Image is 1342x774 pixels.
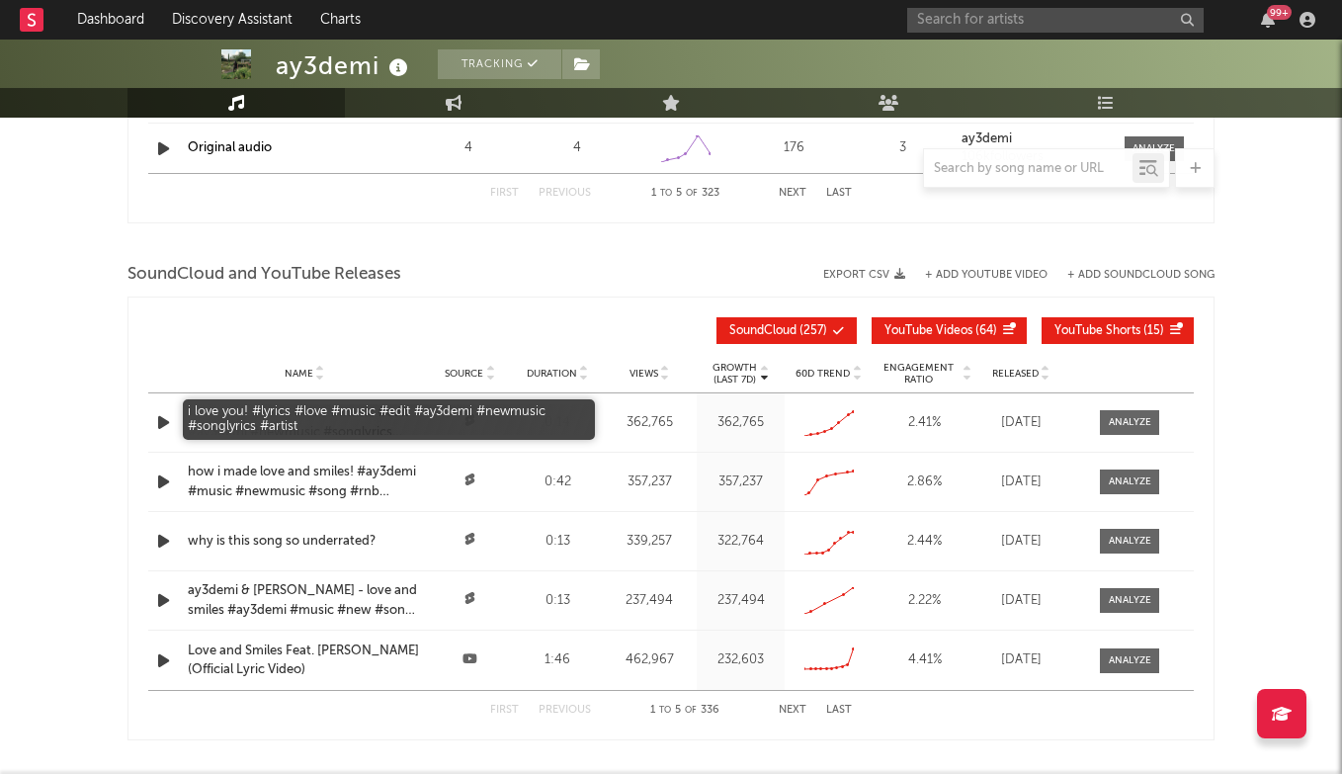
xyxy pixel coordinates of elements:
span: ( 257 ) [729,325,827,337]
div: [DATE] [981,650,1060,670]
strong: ay3demi [962,132,1012,145]
span: SoundCloud and YouTube Releases [127,263,401,287]
div: 1 5 336 [630,699,739,723]
div: [DATE] [981,473,1060,492]
button: 99+ [1261,12,1275,28]
span: Name [285,368,313,380]
p: (Last 7d) [713,374,757,386]
span: ( 64 ) [884,325,997,337]
div: 237,494 [607,591,693,611]
div: 2.86 % [878,473,971,492]
div: 1:46 [519,650,597,670]
div: 232,603 [702,650,780,670]
button: YouTube Shorts(15) [1042,317,1194,344]
button: Last [826,188,852,199]
span: ( 15 ) [1054,325,1164,337]
div: + Add YouTube Video [905,270,1048,281]
span: to [660,189,672,198]
span: of [686,189,698,198]
input: Search for artists [907,8,1204,33]
div: 4 [419,138,518,158]
span: YouTube Videos [884,325,972,337]
div: 0:13 [519,591,597,611]
span: Engagement Ratio [878,362,960,386]
button: Tracking [438,49,561,79]
span: Source [445,368,483,380]
div: 0:14 [519,413,597,433]
button: First [490,188,519,199]
button: Last [826,705,852,716]
div: 176 [745,138,844,158]
a: Original audio [188,141,272,154]
button: + Add YouTube Video [925,270,1048,281]
button: Previous [539,188,591,199]
button: Next [779,705,806,716]
div: 339,257 [607,532,693,552]
div: 2.44 % [878,532,971,552]
div: 357,237 [702,473,780,492]
div: 362,765 [607,413,693,433]
div: 4.41 % [878,650,971,670]
span: 60D Trend [796,368,850,380]
div: [DATE] [981,413,1060,433]
span: SoundCloud [729,325,797,337]
div: 4 [528,138,627,158]
div: 322,764 [702,532,780,552]
button: First [490,705,519,716]
a: Love and Smiles Feat. [PERSON_NAME] (Official Lyric Video) [188,642,421,680]
div: [DATE] [981,532,1060,552]
div: 99 + [1267,5,1292,20]
button: Next [779,188,806,199]
div: 1 5 323 [630,182,739,206]
input: Search by song name or URL [924,161,1132,177]
p: Growth [713,362,757,374]
button: SoundCloud(257) [716,317,857,344]
span: Views [629,368,658,380]
div: 0:13 [519,532,597,552]
a: ay3demi & [PERSON_NAME] - love and smiles #ay3demi #music #new #song #songlyrics #love #artist #edit [188,581,421,620]
button: + Add SoundCloud Song [1067,270,1215,281]
button: Export CSV [823,269,905,281]
div: ay3demi [276,49,413,82]
button: + Add SoundCloud Song [1048,270,1215,281]
div: 462,967 [607,650,693,670]
span: Released [992,368,1039,380]
div: 357,237 [607,473,693,492]
div: 2.22 % [878,591,971,611]
a: how i made love and smiles! #ay3demi #music #newmusic #song #rnb #songlyrics #love #artist #edit [188,463,421,501]
div: 2.41 % [878,413,971,433]
div: 0:42 [519,473,597,492]
div: 237,494 [702,591,780,611]
a: why is this song so underrated? [188,532,421,552]
div: [DATE] [981,591,1060,611]
div: 362,765 [702,413,780,433]
div: 3 [854,138,953,158]
span: Duration [527,368,577,380]
span: YouTube Shorts [1054,325,1140,337]
button: Previous [539,705,591,716]
span: of [685,706,697,715]
a: ay3demi [962,132,1110,146]
span: to [659,706,671,715]
a: i love you! #lyrics #love #music #edit #ay3demi #newmusic #songlyrics #artist [188,403,421,442]
button: YouTube Videos(64) [872,317,1027,344]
